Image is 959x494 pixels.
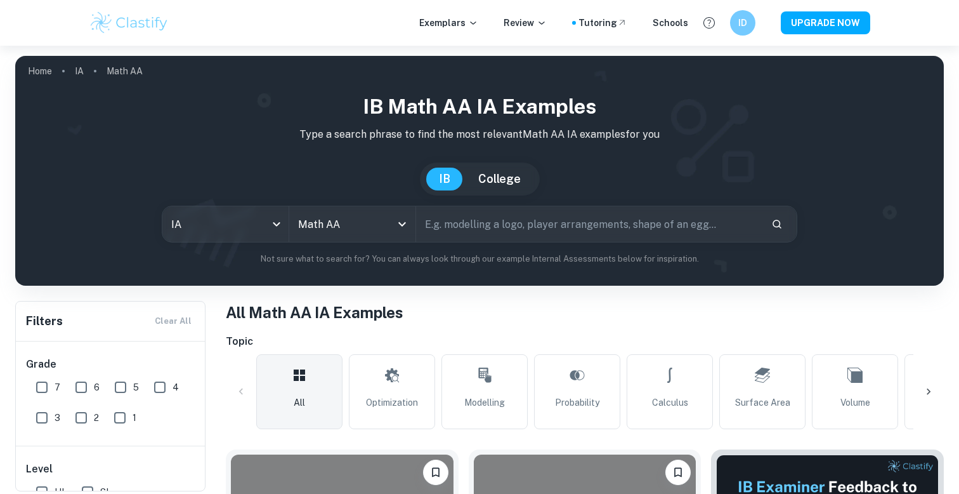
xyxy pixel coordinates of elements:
span: 5 [133,380,139,394]
h1: All Math AA IA Examples [226,301,944,324]
span: Surface Area [735,396,790,410]
h1: IB Math AA IA examples [25,91,934,122]
span: 6 [94,380,100,394]
button: Bookmark [665,460,691,485]
a: Tutoring [578,16,627,30]
span: 7 [55,380,60,394]
h6: Level [26,462,196,477]
span: Optimization [366,396,418,410]
button: ID [730,10,755,36]
img: Clastify logo [89,10,169,36]
button: Search [766,213,788,235]
span: Probability [555,396,599,410]
button: Open [393,215,411,233]
a: IA [75,62,84,80]
span: 1 [133,411,136,425]
span: All [294,396,305,410]
span: 2 [94,411,99,425]
span: Calculus [652,396,688,410]
h6: Grade [26,357,196,372]
p: Exemplars [419,16,478,30]
button: UPGRADE NOW [781,11,870,34]
div: IA [162,206,289,242]
h6: ID [736,16,750,30]
button: Bookmark [423,460,448,485]
h6: Topic [226,334,944,349]
span: Volume [840,396,870,410]
button: Help and Feedback [698,12,720,34]
button: IB [426,168,463,190]
p: Review [504,16,547,30]
a: Home [28,62,52,80]
span: 3 [55,411,60,425]
p: Math AA [107,64,143,78]
span: Modelling [464,396,505,410]
a: Schools [653,16,688,30]
p: Not sure what to search for? You can always look through our example Internal Assessments below f... [25,253,934,265]
input: E.g. modelling a logo, player arrangements, shape of an egg... [416,206,761,242]
p: Type a search phrase to find the most relevant Math AA IA examples for you [25,127,934,142]
h6: Filters [26,312,63,330]
button: College [466,168,533,190]
img: profile cover [15,56,944,286]
span: 4 [173,380,179,394]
